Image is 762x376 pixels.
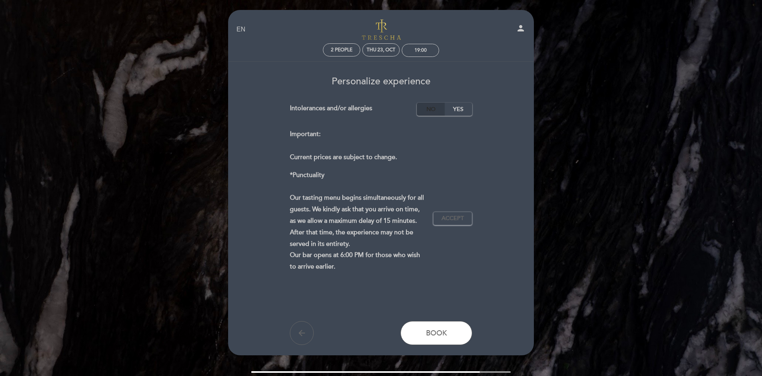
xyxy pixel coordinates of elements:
p: Important: Current prices are subject to change. [290,129,427,163]
span: 2 people [331,47,352,53]
span: Book [426,329,447,337]
label: Yes [444,103,472,116]
i: arrow_back [297,328,307,338]
i: person [516,23,526,33]
div: Intolerances and/or allergies [290,103,417,116]
div: 19:00 [414,47,427,53]
span: Personalize experience [332,76,430,87]
label: No [417,103,445,116]
button: Book [401,321,472,345]
a: Trescha [331,19,431,41]
button: Accept [433,212,472,225]
button: arrow_back [290,321,314,345]
button: person [516,23,526,36]
p: *Punctuality Our tasting menu begins simultaneously for all guests. We kindly ask that you arrive... [290,169,427,284]
span: Accept [442,214,464,223]
div: Thu 23, Oct [367,47,395,53]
